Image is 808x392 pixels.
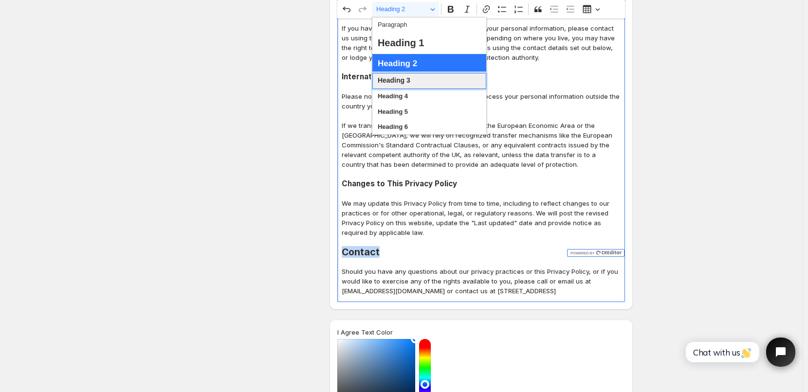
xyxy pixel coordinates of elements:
[342,121,621,169] p: If we transfer your personal information out of the European Economic Area or the [GEOGRAPHIC_DAT...
[342,23,621,62] p: If you have complaints about how we process your personal information, please contact us using th...
[378,106,408,118] span: Heading 5
[378,56,417,71] span: Heading 2
[342,247,621,257] h2: Contact
[372,2,439,17] button: Heading 2, Heading
[378,34,424,52] span: Heading 1
[337,327,393,337] label: I Agree Text Color
[378,19,407,31] span: Paragraph
[342,72,621,82] h3: International Transfers
[378,121,408,133] span: Heading 6
[342,267,621,296] p: Should you have any questions about our privacy practices or this Privacy Policy, or if you would...
[342,198,621,237] p: We may update this Privacy Policy from time to time, including to reflect changes to our practice...
[342,91,621,111] p: Please note that we may transfer, store and process your personal information outside the country...
[569,251,594,255] span: Powered by
[378,74,410,87] span: Heading 3
[342,179,621,189] h3: Changes to This Privacy Policy
[372,18,486,135] ul: Heading
[675,329,804,375] iframe: Tidio Chat
[376,3,427,15] span: Heading 2
[378,90,408,102] span: Heading 4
